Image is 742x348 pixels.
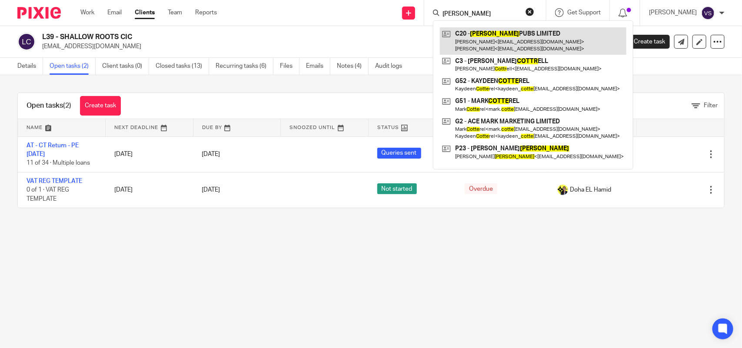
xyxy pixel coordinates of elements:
[50,58,96,75] a: Open tasks (2)
[704,103,718,109] span: Filter
[135,8,155,17] a: Clients
[106,136,193,172] td: [DATE]
[27,178,82,184] a: VAT REG TEMPLATE
[106,172,193,208] td: [DATE]
[107,8,122,17] a: Email
[465,183,497,194] span: Overdue
[27,160,90,166] span: 11 of 34 · Multiple loans
[306,58,330,75] a: Emails
[567,10,601,16] span: Get Support
[619,35,670,49] a: Create task
[195,8,217,17] a: Reports
[63,102,71,109] span: (2)
[17,58,43,75] a: Details
[558,185,568,195] img: Doha-Starbridge.jpg
[377,148,421,159] span: Queries sent
[202,187,220,193] span: [DATE]
[202,151,220,157] span: [DATE]
[42,33,493,42] h2: L39 - SHALLOW ROOTS CIC
[377,183,417,194] span: Not started
[42,42,606,51] p: [EMAIL_ADDRESS][DOMAIN_NAME]
[17,7,61,19] img: Pixie
[570,186,612,194] span: Doha EL Hamid
[526,7,534,16] button: Clear
[27,101,71,110] h1: Open tasks
[289,125,335,130] span: Snoozed Until
[375,58,409,75] a: Audit logs
[156,58,209,75] a: Closed tasks (13)
[701,6,715,20] img: svg%3E
[27,187,69,202] span: 0 of 1 · VAT REG TEMPLATE
[649,8,697,17] p: [PERSON_NAME]
[216,58,273,75] a: Recurring tasks (6)
[102,58,149,75] a: Client tasks (0)
[80,96,121,116] a: Create task
[442,10,520,18] input: Search
[168,8,182,17] a: Team
[280,58,299,75] a: Files
[17,33,36,51] img: svg%3E
[337,58,369,75] a: Notes (4)
[377,125,399,130] span: Status
[80,8,94,17] a: Work
[27,143,79,157] a: AT - CT Return - PE [DATE]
